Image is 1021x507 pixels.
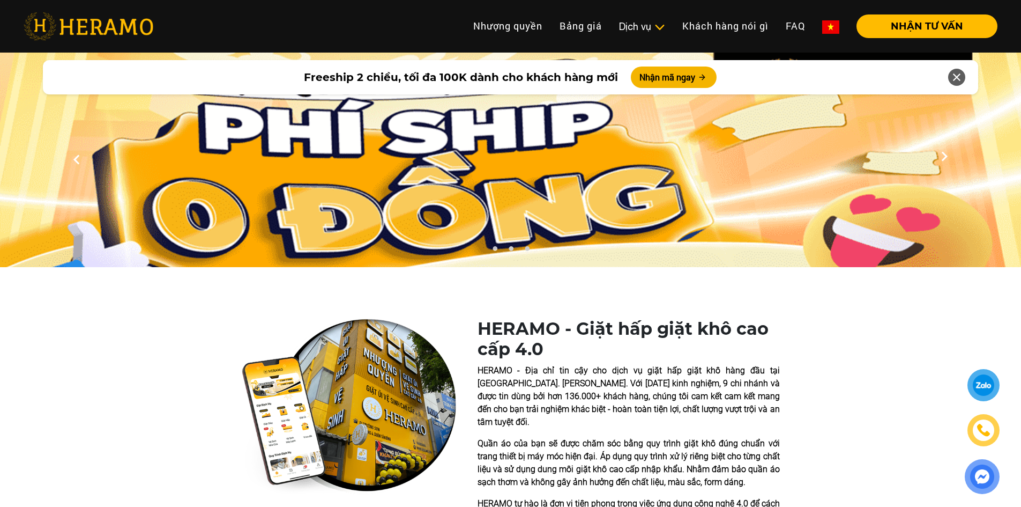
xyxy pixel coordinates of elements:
p: HERAMO - Địa chỉ tin cậy cho dịch vụ giặt hấp giặt khô hàng đầu tại [GEOGRAPHIC_DATA]. [PERSON_NA... [478,364,780,429]
img: heramo-quality-banner [242,319,456,495]
img: phone-icon [975,423,991,438]
p: Quần áo của bạn sẽ được chăm sóc bằng quy trình giặt khô đúng chuẩn với trang thiết bị máy móc hi... [478,437,780,489]
a: Bảng giá [551,14,610,38]
button: 1 [489,246,500,256]
div: Dịch vụ [619,19,665,34]
h1: HERAMO - Giặt hấp giặt khô cao cấp 4.0 [478,319,780,360]
span: Freeship 2 chiều, tối đa 100K dành cho khách hàng mới [304,69,618,85]
img: vn-flag.png [822,20,839,34]
a: phone-icon [969,416,998,445]
img: subToggleIcon [654,22,665,33]
a: Nhượng quyền [465,14,551,38]
button: 2 [505,246,516,256]
button: Nhận mã ngay [631,67,717,88]
a: NHẬN TƯ VẤN [848,21,997,31]
button: 3 [521,246,532,256]
a: Khách hàng nói gì [674,14,777,38]
img: heramo-logo.png [24,12,153,40]
button: NHẬN TƯ VẤN [856,14,997,38]
a: FAQ [777,14,814,38]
